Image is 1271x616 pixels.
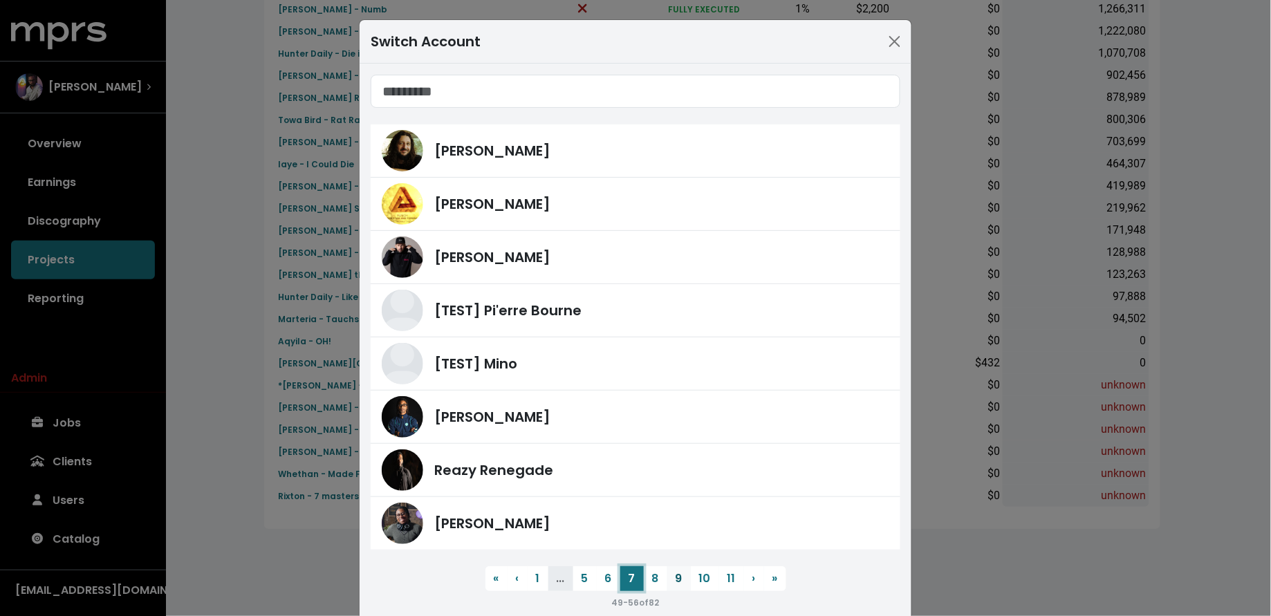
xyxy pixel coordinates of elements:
[382,183,423,225] img: John Ryan
[434,194,550,214] span: [PERSON_NAME]
[691,566,719,591] button: 10
[434,513,550,534] span: [PERSON_NAME]
[371,31,481,52] div: Switch Account
[612,597,660,608] small: 49 - 56 of 82
[382,130,423,171] img: Julian Bunetta
[371,231,900,284] a: Neil Ormandy[PERSON_NAME]
[382,396,423,438] img: Donnie Scantz
[597,566,620,591] button: 6
[434,407,550,427] span: [PERSON_NAME]
[382,343,423,384] img: [TEST] Mino
[494,570,499,586] span: «
[371,497,900,550] a: Ben Thomas[PERSON_NAME]
[434,300,582,321] span: [TEST] Pi'erre Bourne
[772,570,778,586] span: »
[371,178,900,231] a: John Ryan[PERSON_NAME]
[371,337,900,391] a: [TEST] Mino[TEST] Mino
[371,444,900,497] a: Reazy RenegadeReazy Renegade
[644,566,667,591] button: 8
[382,449,423,491] img: Reazy Renegade
[371,391,900,444] a: Donnie Scantz[PERSON_NAME]
[371,284,900,337] a: [TEST] Pi'erre Bourne[TEST] Pi'erre Bourne
[620,566,644,591] button: 7
[573,566,597,591] button: 5
[528,566,548,591] button: 1
[516,570,519,586] span: ‹
[382,503,423,544] img: Ben Thomas
[382,290,423,331] img: [TEST] Pi'erre Bourne
[382,236,423,278] img: Neil Ormandy
[719,566,744,591] button: 11
[434,460,553,480] span: Reazy Renegade
[434,140,550,161] span: [PERSON_NAME]
[667,566,691,591] button: 9
[434,247,550,268] span: [PERSON_NAME]
[884,30,906,53] button: Close
[752,570,756,586] span: ›
[434,353,517,374] span: [TEST] Mino
[371,75,900,108] input: Search accounts
[371,124,900,178] a: Julian Bunetta[PERSON_NAME]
